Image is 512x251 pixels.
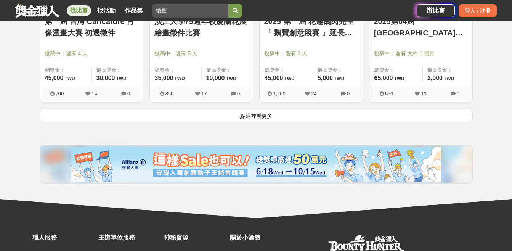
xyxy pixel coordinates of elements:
div: 神秘資源 [164,233,226,242]
span: 總獎金： [265,66,308,74]
div: 登入 / 註冊 [459,4,497,17]
span: 14 [91,91,97,97]
span: 13 [421,91,426,97]
span: 最高獎金： [427,66,468,74]
span: 10,000 [206,75,225,81]
span: 0 [237,91,240,97]
span: 總獎金： [155,66,197,74]
span: 0 [127,91,130,97]
span: TWD [64,76,75,81]
span: 0 [457,91,459,97]
span: 30,000 [96,75,115,81]
span: 最高獎金： [96,66,138,74]
span: TWD [226,76,236,81]
a: 2025第04屆[GEOGRAPHIC_DATA]沿海偏鄉兒童著色比賽 [374,16,468,39]
img: cf4fb443-4ad2-4338-9fa3-b46b0bf5d316.png [71,147,441,182]
span: 投稿中：還有 3 天 [264,50,358,58]
span: 65,000 [374,75,393,81]
span: 總獎金： [374,66,418,74]
a: 辦比賽 [417,4,455,17]
span: 2,000 [427,75,443,81]
a: 找比賽 [67,5,91,16]
span: 0 [347,91,350,97]
a: 找活動 [94,5,119,16]
span: 24 [311,91,316,97]
span: TWD [334,76,344,81]
span: 總獎金： [45,66,87,74]
span: 650 [385,91,393,97]
span: 45,000 [45,75,64,81]
span: 投稿中：還有 大約 1 個月 [374,50,468,58]
span: TWD [174,76,185,81]
span: TWD [444,76,454,81]
input: 2025土地銀行校園金融創意挑戰賽：從你出發 開啟智慧金融新頁 [152,4,228,18]
span: 最高獎金： [318,66,358,74]
span: 17 [201,91,207,97]
button: 點這裡看更多 [40,109,473,122]
span: 700 [56,91,64,97]
div: 關於小酒館 [230,233,292,242]
div: 獵人服務 [32,233,95,242]
span: TWD [284,76,294,81]
a: 第一屆 台灣 Caricature 肖像漫畫大賽 初選徵件 [45,16,138,39]
span: 850 [165,91,174,97]
span: 35,000 [155,75,173,81]
span: 45,000 [265,75,283,81]
a: 2025 第一屆 花蓮鵝肉先生「 鵝寶創意競賽 」延長收件至10/13止 [264,16,358,39]
a: 作品集 [122,5,146,16]
span: TWD [394,76,404,81]
span: 1,200 [273,91,286,97]
div: 主辦單位服務 [98,233,161,242]
span: 5,000 [318,75,333,81]
span: 最高獎金： [206,66,248,74]
span: 投稿中：還有 5 天 [154,50,248,58]
span: TWD [116,76,126,81]
a: 淡江大學75週年校慶蘭花展繪畫徵件比賽 [154,16,248,39]
span: 投稿中：還有 4 天 [45,50,138,58]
